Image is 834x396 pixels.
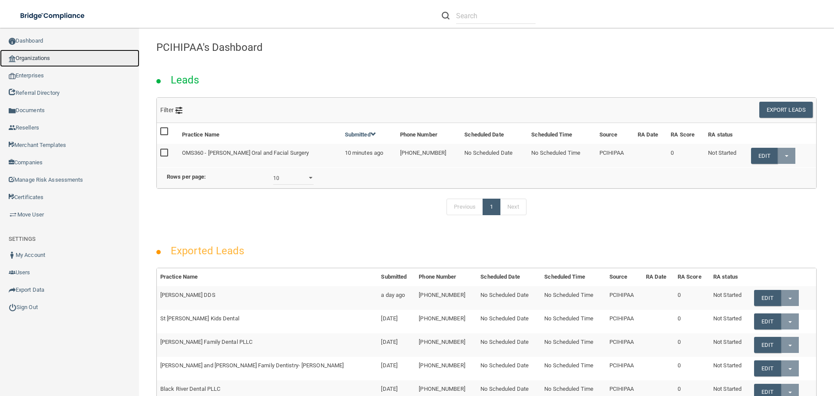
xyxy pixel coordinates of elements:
td: No Scheduled Date [477,333,541,357]
th: Submitted [377,268,415,286]
a: Edit [754,360,781,376]
td: OMS360 - [PERSON_NAME] Oral and Facial Surgery [179,144,341,167]
td: No Scheduled Time [541,310,606,333]
a: Edit [754,337,781,353]
img: icon-filter@2x.21656d0b.png [175,107,182,114]
h2: Exported Leads [162,239,253,263]
td: 10 minutes ago [341,144,397,167]
input: Search [456,8,536,24]
th: Scheduled Date [477,268,541,286]
a: Next [500,199,526,215]
img: ic_power_dark.7ecde6b1.png [9,303,17,311]
th: Scheduled Time [528,123,596,144]
td: PCIHIPAA [606,333,642,357]
th: RA status [705,123,748,144]
td: 0 [674,286,710,309]
td: 0 [674,357,710,380]
td: No Scheduled Time [541,286,606,309]
td: [PERSON_NAME] DDS [157,286,378,309]
td: No Scheduled Time [528,144,596,167]
th: Phone Number [397,123,461,144]
a: Edit [754,290,781,306]
th: Source [596,123,634,144]
th: Phone Number [415,268,477,286]
td: St [PERSON_NAME] Kids Dental [157,310,378,333]
td: PCIHIPAA [606,286,642,309]
td: [PHONE_NUMBER] [415,310,477,333]
img: ic_reseller.de258add.png [9,124,16,131]
td: No Scheduled Date [477,357,541,380]
td: Not Started [710,310,751,333]
img: icon-users.e205127d.png [9,269,16,276]
th: RA Date [642,268,674,286]
td: PCIHIPAA [606,357,642,380]
img: icon-export.b9366987.png [9,286,16,293]
th: Source [606,268,642,286]
td: [PHONE_NUMBER] [415,357,477,380]
th: RA Score [674,268,710,286]
td: No Scheduled Time [541,333,606,357]
td: Not Started [710,333,751,357]
th: Scheduled Time [541,268,606,286]
td: 0 [674,310,710,333]
td: Not Started [705,144,748,167]
td: [PERSON_NAME] and [PERSON_NAME] Family Dentistry- [PERSON_NAME] [157,357,378,380]
td: [DATE] [377,310,415,333]
td: 0 [674,333,710,357]
td: No Scheduled Date [477,310,541,333]
img: briefcase.64adab9b.png [9,210,17,219]
img: bridge_compliance_login_screen.278c3ca4.svg [13,7,93,25]
label: SETTINGS [9,234,36,244]
td: [PERSON_NAME] Family Dental PLLC [157,333,378,357]
b: Rows per page: [167,173,206,180]
td: [PHONE_NUMBER] [397,144,461,167]
img: ic-search.3b580494.png [442,12,450,20]
th: Practice Name [157,268,378,286]
img: icon-documents.8dae5593.png [9,107,16,114]
td: PCIHIPAA [606,310,642,333]
td: [DATE] [377,333,415,357]
h2: Leads [162,68,208,92]
img: enterprise.0d942306.png [9,73,16,79]
th: RA status [710,268,751,286]
td: [PHONE_NUMBER] [415,333,477,357]
h4: PCIHIPAA's Dashboard [156,42,817,53]
th: RA Date [634,123,667,144]
button: Export Leads [759,102,813,118]
span: Filter [160,106,182,113]
a: Edit [754,313,781,329]
td: 0 [667,144,705,167]
a: Previous [447,199,483,215]
td: Not Started [710,286,751,309]
a: 1 [483,199,500,215]
img: ic_user_dark.df1a06c3.png [9,252,16,259]
th: RA Score [667,123,705,144]
td: PCIHIPAA [596,144,634,167]
td: Not Started [710,357,751,380]
td: [PHONE_NUMBER] [415,286,477,309]
a: Edit [751,148,778,164]
td: No Scheduled Date [461,144,528,167]
td: [DATE] [377,357,415,380]
td: No Scheduled Time [541,357,606,380]
th: Scheduled Date [461,123,528,144]
td: No Scheduled Date [477,286,541,309]
a: Submitted [345,131,376,138]
img: ic_dashboard_dark.d01f4a41.png [9,38,16,45]
th: Practice Name [179,123,341,144]
img: organization-icon.f8decf85.png [9,55,16,62]
td: a day ago [377,286,415,309]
